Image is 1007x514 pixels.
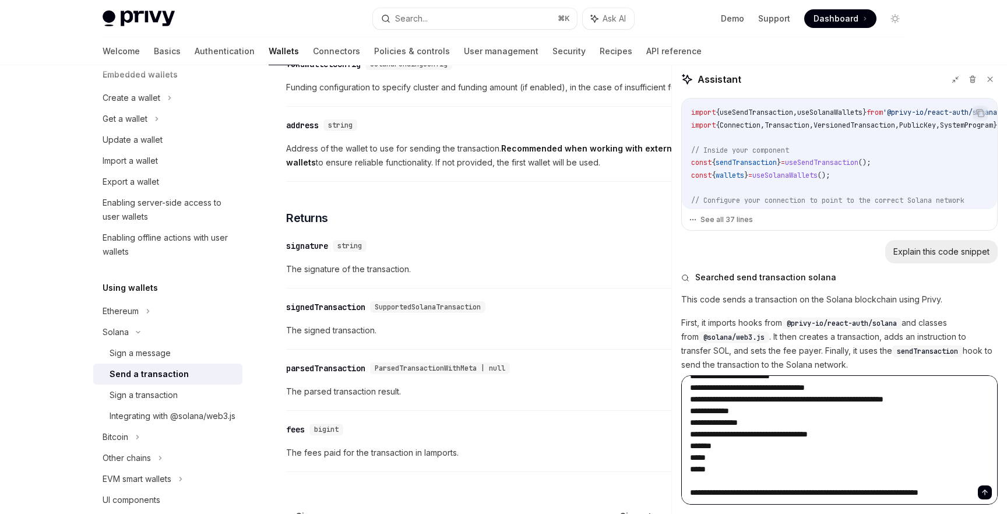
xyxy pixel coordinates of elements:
[936,121,940,130] span: ,
[103,37,140,65] a: Welcome
[895,121,899,130] span: ,
[286,80,706,94] span: Funding configuration to specify cluster and funding amount (if enabled), in the case of insuffic...
[716,108,720,117] span: {
[760,121,765,130] span: ,
[883,108,1001,117] span: '@privy-io/react-auth/solana'
[328,121,353,130] span: string
[769,209,809,218] span: Connection
[93,192,242,227] a: Enabling server-side access to user wallets
[103,472,171,486] div: EVM smart wallets
[809,209,814,218] span: (
[286,210,328,226] span: Returns
[899,121,936,130] span: PublicKey
[314,425,339,434] span: bigint
[721,13,744,24] a: Demo
[103,231,235,259] div: Enabling offline actions with user wallets
[286,262,706,276] span: The signature of the transaction.
[373,8,577,29] button: Search...⌘K
[337,241,362,251] span: string
[818,171,830,180] span: ();
[681,293,998,307] p: This code sends a transaction on the Solana blockchain using Privy.
[103,133,163,147] div: Update a wallet
[286,362,365,374] div: parsedTransaction
[103,112,147,126] div: Get a wallet
[691,171,712,180] span: const
[809,121,814,130] span: ,
[973,105,988,121] button: Copy the contents from the code block
[814,13,858,24] span: Dashboard
[110,409,235,423] div: Integrating with @solana/web3.js
[286,142,706,170] span: Address of the wallet to use for sending the transaction. to ensure reliable functionality. If no...
[103,451,151,465] div: Other chains
[103,196,235,224] div: Enabling server-side access to user wallets
[797,108,862,117] span: useSolanaWallets
[110,367,189,381] div: Send a transaction
[286,323,706,337] span: The signed transaction.
[103,154,158,168] div: Import a wallet
[286,301,365,313] div: signedTransaction
[993,121,997,130] span: }
[583,8,634,29] button: Ask AI
[886,9,904,28] button: Toggle dark mode
[691,146,789,155] span: // Inside your component
[286,424,305,435] div: fees
[103,10,175,27] img: light logo
[691,121,716,130] span: import
[103,91,160,105] div: Create a wallet
[93,406,242,427] a: Integrating with @solana/web3.js
[558,14,570,23] span: ⌘ K
[681,272,998,283] button: Searched send transaction solana
[603,13,626,24] span: Ask AI
[374,37,450,65] a: Policies & controls
[646,37,702,65] a: API reference
[691,108,716,117] span: import
[464,37,538,65] a: User management
[814,121,895,130] span: VersionedTransaction
[103,281,158,295] h5: Using wallets
[862,108,867,117] span: }
[698,72,741,86] span: Assistant
[93,490,242,511] a: UI components
[793,108,797,117] span: ,
[93,129,242,150] a: Update a wallet
[814,209,895,218] span: '[URL][DOMAIN_NAME]'
[703,333,765,342] span: @solana/web3.js
[748,171,752,180] span: =
[93,343,242,364] a: Sign a message
[103,304,139,318] div: Ethereum
[103,430,128,444] div: Bitcoin
[765,121,809,130] span: Transaction
[716,158,777,167] span: sendTransaction
[313,37,360,65] a: Connectors
[940,121,993,130] span: SystemProgram
[681,316,998,372] p: First, it imports hooks from and classes from . It then creates a transaction, adds an instructio...
[858,158,871,167] span: ();
[286,119,319,131] div: address
[103,493,160,507] div: UI components
[93,385,242,406] a: Sign a transaction
[269,37,299,65] a: Wallets
[689,212,990,228] button: See all 37 lines
[752,209,756,218] span: =
[110,388,178,402] div: Sign a transaction
[93,150,242,171] a: Import a wallet
[712,209,752,218] span: connection
[93,227,242,262] a: Enabling offline actions with user wallets
[716,121,720,130] span: {
[781,158,785,167] span: =
[93,171,242,192] a: Export a wallet
[787,319,897,328] span: @privy-io/react-auth/solana
[804,9,876,28] a: Dashboard
[395,12,428,26] div: Search...
[785,158,858,167] span: useSendTransaction
[895,209,903,218] span: );
[375,302,481,312] span: SupportedSolanaTransaction
[691,158,712,167] span: const
[720,121,760,130] span: Connection
[720,108,793,117] span: useSendTransaction
[286,446,706,460] span: The fees paid for the transaction in lamports.
[752,171,818,180] span: useSolanaWallets
[154,37,181,65] a: Basics
[600,37,632,65] a: Recipes
[777,158,781,167] span: }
